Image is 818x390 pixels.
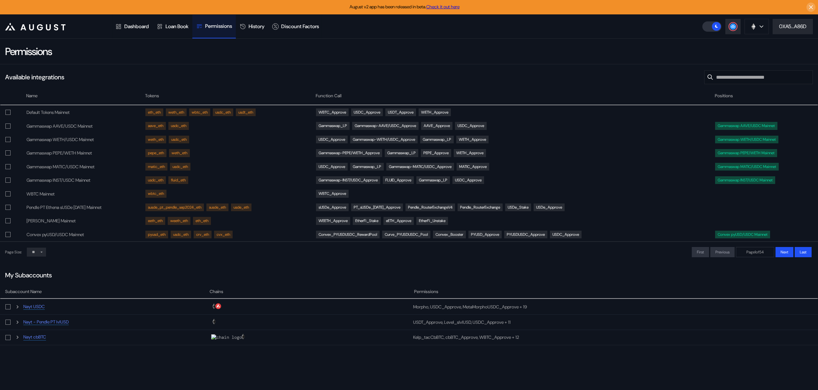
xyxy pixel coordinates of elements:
div: Permissions [205,23,232,29]
div: usdc_eth [171,137,187,142]
div: cvx_eth [217,232,230,237]
div: Gammaswap INST/USDC Mainnet [718,178,773,182]
span: Gammaswap WETH/USDC Mainnet [27,137,94,142]
div: eeth_eth [148,219,163,223]
div: Gammaswap WETH/USDC Mainnet [718,137,776,142]
button: First [692,247,709,257]
img: chain logo [211,319,217,324]
div: USDC_Approve [319,164,345,169]
div: wbtc_eth [148,191,164,196]
img: chain logo [240,334,246,339]
div: usdc_eth [173,164,188,169]
button: 0XA5...A86D [773,19,813,34]
div: Gammaswap PEPE/WETH Mainnet [718,151,775,155]
div: eETH_Approve [386,219,411,223]
td: Name [24,90,143,102]
div: MATIC_Approve [459,164,487,169]
a: Loan Book [153,15,192,38]
div: PT_sUSDe_[DATE]_Approve [354,205,400,210]
div: FLUID_Approve [385,178,411,182]
div: pyusd_eth [148,232,166,237]
div: PYUSDUSDC_Approve [507,232,545,237]
div: weth_eth [148,137,164,142]
div: USDC_Approve [458,123,484,128]
span: Morpho, USDC_Approve, MetaMorphoUSDC_Approve + 19 [413,304,527,310]
button: Last [795,247,812,257]
a: Discount Factors [268,15,323,38]
div: fluid_eth [171,178,186,182]
div: PEPE_Approve [423,151,449,155]
a: Nayt USDC [23,304,45,310]
td: Positions [712,90,818,102]
div: Discount Factors [281,23,319,30]
div: Permissions [5,45,52,58]
div: crv_eth [196,232,209,237]
div: Gammaswap-PEPE/WETH_Approve [319,151,380,155]
div: aave_eth [148,123,163,128]
div: WETH_Approve [421,110,448,115]
div: Gammaswap_LP [419,178,447,182]
div: USDC_Approve [319,137,345,142]
div: Gammaswap-INST/USDC_Approve [319,178,378,182]
div: WBTC_Approve [319,191,346,196]
a: Check it out here [426,4,459,10]
div: Gammaswap_LP [387,151,416,155]
span: First [697,250,704,255]
div: matic_eth [148,164,165,169]
div: susde_pt_pendle_sep2024_eth [148,205,201,210]
div: usdc_eth [171,123,186,128]
span: [PERSON_NAME] Mainnet [27,218,76,224]
span: Last [800,250,806,255]
div: susde_eth [209,205,226,210]
div: weth_eth [172,151,187,155]
div: Gammaswap-AAVE/USDC_Approve [355,123,416,128]
div: Gammaswap_LP [353,164,381,169]
span: August v2 app has been released in beta. [350,4,459,10]
div: Gammaswap-WETH/USDC_Approve [353,137,415,142]
span: Pendle PT Ethena sUSDe [DATE] Mainnet [27,204,102,210]
div: USDT_Approve [388,110,413,115]
span: Gammaswap PEPE/WETH Mainnet [27,150,92,156]
div: Gammaswap-MATIC/USDC_Approve [389,164,451,169]
span: Gammaswap AAVE/USDC Mainnet [27,123,93,129]
td: Tokens [143,90,313,102]
div: WETH_Approve [459,137,486,142]
div: Pendle_RouterExchange [460,205,500,210]
div: WETH_Approve [456,151,483,155]
span: Previous [715,250,729,255]
div: USDe_Stake [508,205,529,210]
div: Convex_PYUSDUSDC_RewardPool [319,232,377,237]
button: Previous [710,247,735,257]
div: Gammaswap AAVE/USDC Mainnet [718,123,775,128]
span: Next [781,250,788,255]
img: chain logo [750,23,757,30]
div: usdc_eth [173,232,189,237]
span: USDT_Approve, Level_slvlUSD, USDC_Approve + 11 [413,319,511,325]
span: Gammaswap MATIC/USDC Mainnet [27,164,95,170]
div: AAVE_Approve [424,123,450,128]
div: Curve_PYUSDUSDC_Pool [385,232,428,237]
div: Gammaswap_LP [423,137,451,142]
img: chain logo [211,334,242,340]
div: Convex_Booster [436,232,463,237]
div: My Subaccounts [5,271,52,279]
a: Nayt - Pendle PT lvlUSD [23,319,69,325]
a: Permissions [192,15,236,38]
div: Dashboard [124,23,149,30]
td: Function Call [313,90,712,102]
td: Permissions [409,288,613,295]
div: weeth_eth [170,219,188,223]
div: 0XA5...A86D [779,23,806,30]
div: Loan Book [166,23,189,30]
a: Dashboard [112,15,153,38]
span: Convex pyUSD/USDC Mainnet [27,232,84,237]
span: Page 1 of 54 [746,250,764,255]
div: USDe_Approve [536,205,562,210]
span: Kelp_tacCbBTC, cbBTC_Approve, WBTC_Approve + 12 [413,334,519,340]
div: eth_eth [196,219,208,223]
img: chain logo [211,303,217,309]
a: Nayt cbBTC [23,334,46,340]
div: Convex pyUSD/USDC Mainnet [718,232,768,237]
div: WEETH_Approve [319,219,348,223]
span: Gammaswap INST/USDC Mainnet [27,177,90,183]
